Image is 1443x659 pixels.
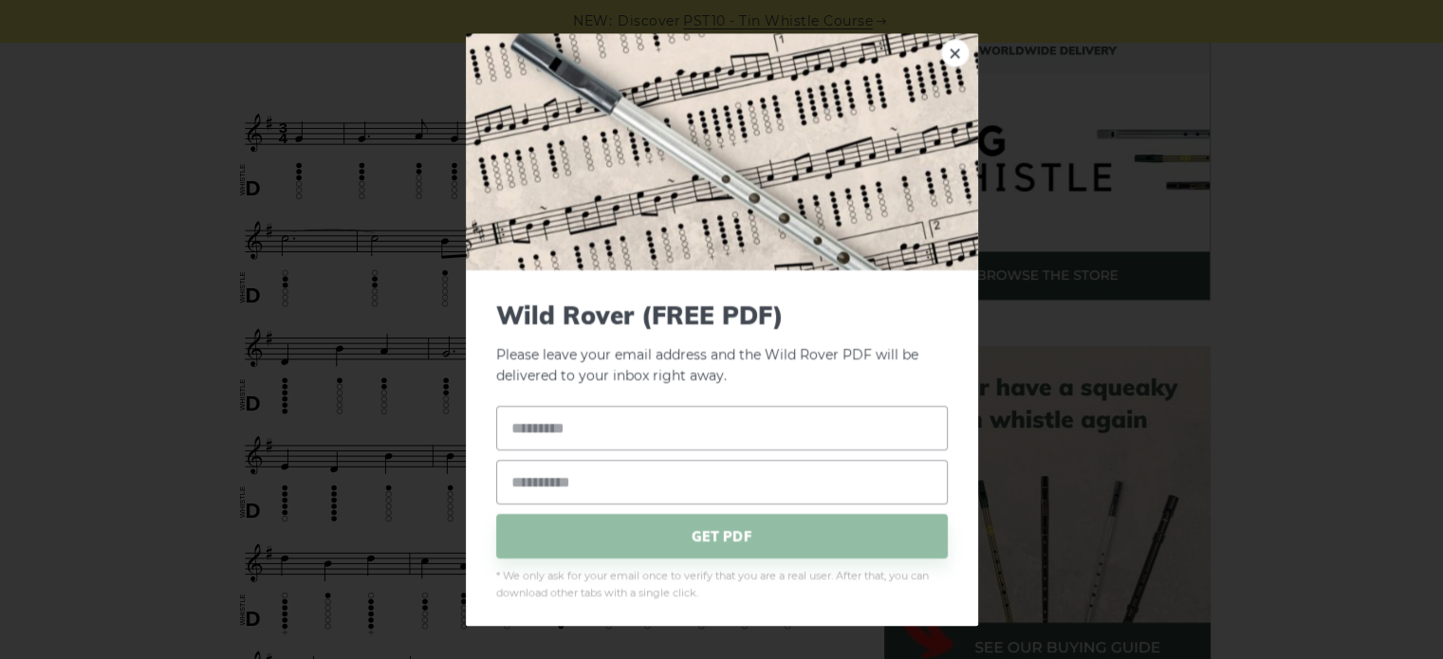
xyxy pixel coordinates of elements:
span: * We only ask for your email once to verify that you are a real user. After that, you can downloa... [496,568,948,602]
span: GET PDF [496,514,948,558]
span: Wild Rover (FREE PDF) [496,301,948,330]
p: Please leave your email address and the Wild Rover PDF will be delivered to your inbox right away. [496,301,948,388]
img: Tin Whistle Tab Preview [466,33,978,270]
a: × [941,39,970,67]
